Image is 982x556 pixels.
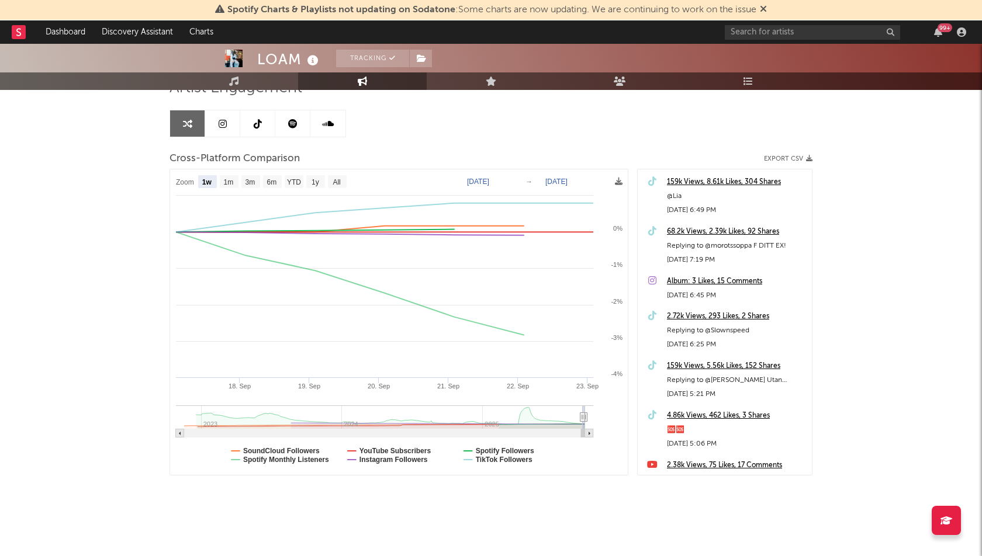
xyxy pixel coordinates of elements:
[94,20,181,44] a: Discovery Assistant
[227,5,756,15] span: : Some charts are now updating. We are continuing to work on the issue
[576,383,599,390] text: 23. Sep
[507,383,529,390] text: 22. Sep
[525,178,533,186] text: →
[667,338,806,352] div: [DATE] 6:25 PM
[37,20,94,44] a: Dashboard
[368,383,390,390] text: 20. Sep
[611,370,623,377] text: -4%
[667,203,806,217] div: [DATE] 6:49 PM
[667,310,806,324] a: 2.72k Views, 293 Likes, 2 Shares
[257,50,321,69] div: LOAM
[333,178,340,186] text: All
[176,178,194,186] text: Zoom
[938,23,952,32] div: 99 +
[312,178,319,186] text: 1y
[170,152,300,166] span: Cross-Platform Comparison
[725,25,900,40] input: Search for artists
[667,458,806,472] a: 2.38k Views, 75 Likes, 17 Comments
[934,27,942,37] button: 99+
[667,387,806,401] div: [DATE] 5:21 PM
[667,423,806,437] div: 🆘🆘
[611,298,623,305] text: -2%
[359,456,428,464] text: Instagram Followers
[613,225,623,232] text: 0%
[336,50,409,67] button: Tracking
[170,81,302,95] span: Artist Engagement
[611,334,623,341] text: -3%
[298,383,320,390] text: 19. Sep
[545,178,568,186] text: [DATE]
[667,373,806,387] div: Replying to @[PERSON_NAME] Utan autotune:)
[667,274,806,289] a: Album: 3 Likes, 15 Comments
[437,383,459,390] text: 21. Sep
[667,409,806,423] a: 4.86k Views, 462 Likes, 3 Shares
[229,383,251,390] text: 18. Sep
[760,5,767,15] span: Dismiss
[476,456,533,464] text: TikTok Followers
[611,261,623,268] text: -1%
[202,178,212,186] text: 1w
[287,178,301,186] text: YTD
[667,289,806,303] div: [DATE] 6:45 PM
[667,175,806,189] a: 159k Views, 8.61k Likes, 304 Shares
[667,437,806,451] div: [DATE] 5:06 PM
[227,5,455,15] span: Spotify Charts & Playlists not updating on Sodatone
[667,225,806,239] a: 68.2k Views, 2.39k Likes, 92 Shares
[224,178,234,186] text: 1m
[267,178,277,186] text: 6m
[667,472,806,487] div: Nie [PERSON_NAME]!🫶🏼
[467,178,489,186] text: [DATE]
[359,447,431,455] text: YouTube Subscribers
[667,324,806,338] div: Replying to @Slownspeed
[243,456,329,464] text: Spotify Monthly Listeners
[667,359,806,373] a: 159k Views, 5.56k Likes, 152 Shares
[243,447,320,455] text: SoundCloud Followers
[476,447,534,455] text: Spotify Followers
[764,155,812,162] button: Export CSV
[667,239,806,253] div: Replying to @morotssoppa F DITT EX!
[181,20,222,44] a: Charts
[667,253,806,267] div: [DATE] 7:19 PM
[667,189,806,203] div: @Lia
[245,178,255,186] text: 3m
